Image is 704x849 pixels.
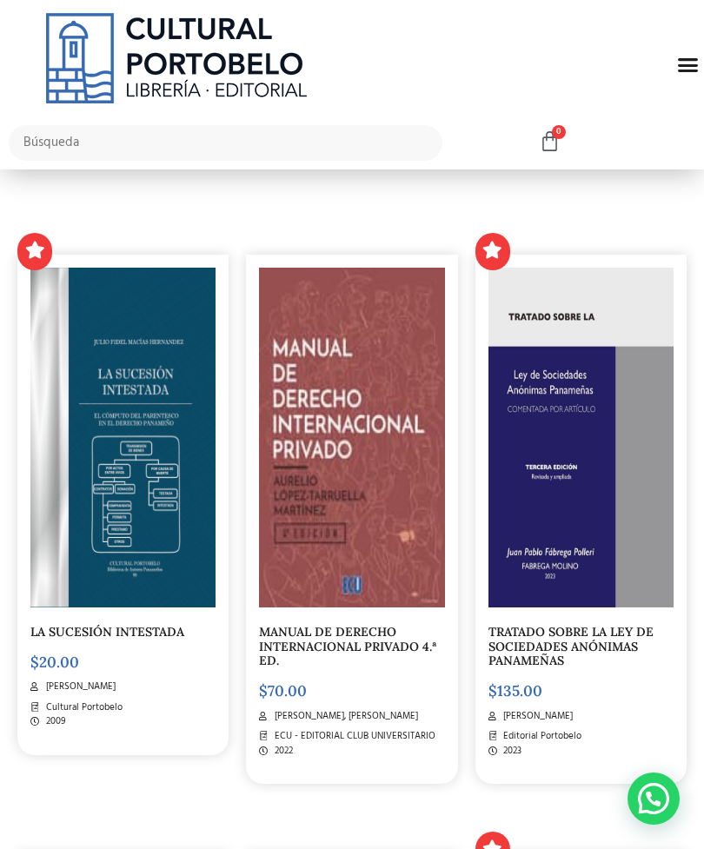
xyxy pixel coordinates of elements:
[259,268,444,607] img: 978-84-125666-6-6
[259,681,307,700] bdi: 70.00
[30,653,39,672] span: $
[499,744,521,759] span: 2023
[259,624,437,669] a: MANUAL DE DERECHO INTERNACIONAL PRIVADO 4.ª ED.
[499,729,581,744] span: Editorial Portobelo
[499,709,573,724] span: [PERSON_NAME]
[488,681,497,700] span: $
[488,624,654,669] a: TRATADO SOBRE LA LEY DE SOCIEDADES ANÓNIMAS PANAMEÑAS
[552,125,566,139] span: 0
[30,624,184,640] a: LA SUCESIÓN INTESTADA
[488,268,674,607] img: PORTADA elegida AMAZON._page-0001
[42,700,123,715] span: Cultural Portobelo
[259,681,268,700] span: $
[42,680,116,694] span: [PERSON_NAME]
[30,268,216,607] img: Screen_Shot_2018-11-12_at_10.09.25_AM-2.png
[30,653,79,672] bdi: 20.00
[270,744,293,759] span: 2022
[270,729,435,744] span: ECU - EDITORIAL CLUB UNIVERSITARIO
[539,130,561,154] a: 0
[42,714,66,729] span: 2009
[270,709,418,724] span: [PERSON_NAME], [PERSON_NAME]
[488,681,542,700] bdi: 135.00
[9,125,442,161] input: Búsqueda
